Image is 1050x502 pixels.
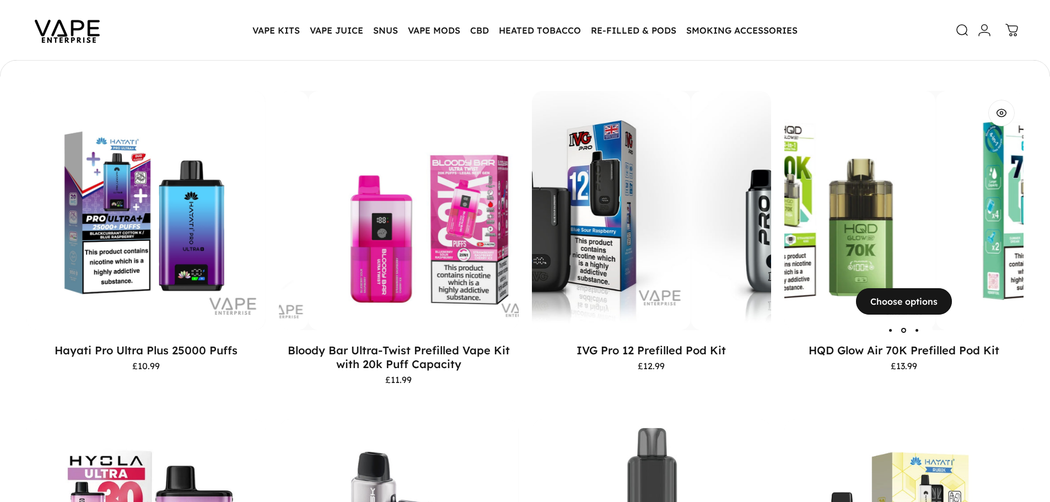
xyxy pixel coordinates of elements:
[368,19,403,42] summary: SNUS
[1000,18,1024,42] a: 0 items
[18,4,117,56] img: Vape Enterprise
[809,343,999,357] a: HQD Glow Air 70K Prefilled Pod Kit
[132,361,160,370] span: £10.99
[465,19,494,42] summary: CBD
[856,288,952,315] button: Choose options
[586,19,681,42] summary: RE-FILLED & PODS
[532,91,771,330] a: IVG Pro 12 Prefilled Pod Kit
[55,343,238,357] a: Hayati Pro Ultra Plus 25000 Puffs
[265,91,504,330] img: Hayati Pro Ultra Plus 25000 Puffs
[308,91,547,330] img: Bloody Bar Ultra-Twist 20k
[305,19,368,42] summary: VAPE JUICE
[279,91,518,330] a: Bloody Bar Ultra-Twist Prefilled Vape Kit with 20k Puff Capacity
[385,375,412,384] span: £11.99
[26,91,266,330] a: Hayati Pro Ultra Plus 25000 Puffs
[247,19,305,42] summary: VAPE KITS
[982,433,1050,485] iframe: chat widget
[288,343,510,371] a: Bloody Bar Ultra-Twist Prefilled Vape Kit with 20k Puff Capacity
[696,91,935,330] img: HQD Glow vape device and packaging on a white background
[891,361,917,370] span: £13.99
[681,19,803,42] summary: SMOKING ACCESSORIES
[494,19,586,42] summary: HEATED TOBACCO
[247,19,803,42] nav: Primary
[638,361,665,370] span: £12.99
[26,91,265,330] img: Hayati Pro Ultra Plus 25000 Puffs
[577,343,726,357] a: IVG Pro 12 Prefilled Pod Kit
[784,91,1024,330] a: HQD Glow Air 70K Prefilled Pod Kit
[403,19,465,42] summary: VAPE MODS
[69,91,308,330] img: Bloody Bar Ultra-Twist 20k
[451,91,691,330] img: IVG Pro 12 Prefilled Pod Kit
[691,91,930,330] img: IVG Pro 12 Prefilled Pod Kit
